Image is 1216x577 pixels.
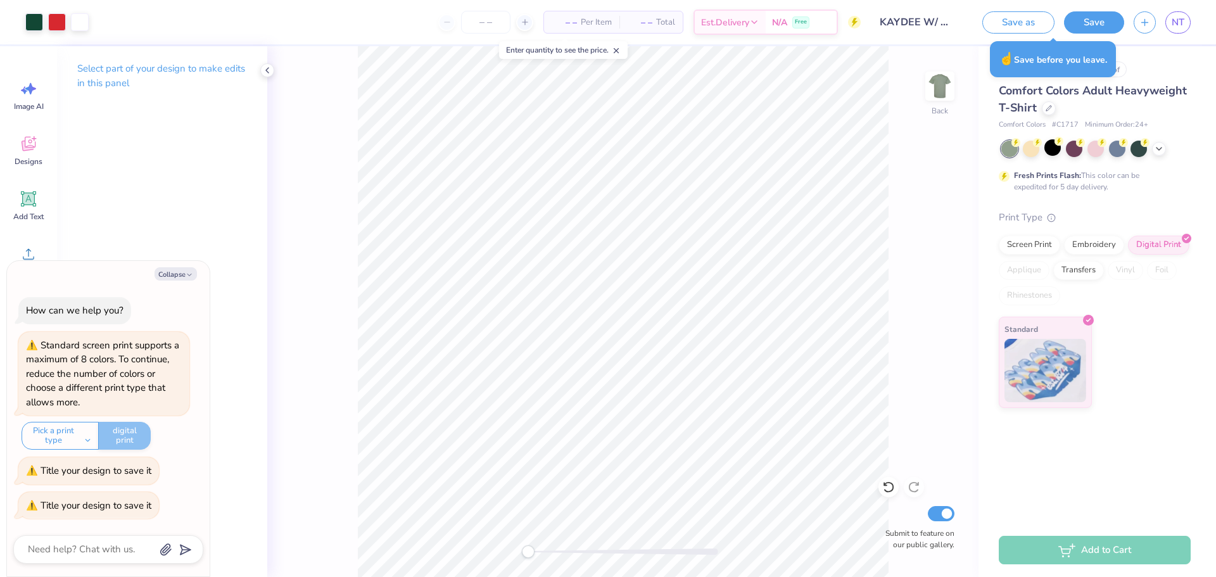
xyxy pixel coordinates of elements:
[878,528,954,550] label: Submit to feature on our public gallery.
[932,105,948,117] div: Back
[1064,236,1124,255] div: Embroidery
[1004,339,1086,402] img: Standard
[522,545,535,558] div: Accessibility label
[870,10,963,35] input: Untitled Design
[927,73,953,99] img: Back
[15,156,42,167] span: Designs
[41,499,151,512] div: Title your design to save it
[461,11,510,34] input: – –
[1053,261,1104,280] div: Transfers
[1147,261,1177,280] div: Foil
[1108,261,1143,280] div: Vinyl
[627,16,652,29] span: – –
[1052,120,1079,130] span: # C1717
[999,261,1049,280] div: Applique
[982,11,1054,34] button: Save as
[1172,15,1184,30] span: NT
[1014,170,1170,193] div: This color can be expedited for 5 day delivery.
[999,51,1014,67] span: ☝️
[656,16,675,29] span: Total
[701,16,749,29] span: Est. Delivery
[999,236,1060,255] div: Screen Print
[155,267,197,281] button: Collapse
[1165,11,1191,34] a: NT
[999,120,1046,130] span: Comfort Colors
[499,41,628,59] div: Enter quantity to see the price.
[795,18,807,27] span: Free
[1085,120,1148,130] span: Minimum Order: 24 +
[1064,11,1124,34] button: Save
[26,339,179,409] div: Standard screen print supports a maximum of 8 colors. To continue, reduce the number of colors or...
[1128,236,1189,255] div: Digital Print
[552,16,577,29] span: – –
[22,422,99,450] button: Pick a print type
[13,212,44,222] span: Add Text
[581,16,612,29] span: Per Item
[77,61,247,91] p: Select part of your design to make edits in this panel
[990,41,1116,77] div: Save before you leave.
[1004,322,1038,336] span: Standard
[1014,170,1081,181] strong: Fresh Prints Flash:
[26,304,123,317] div: How can we help you?
[999,286,1060,305] div: Rhinestones
[999,210,1191,225] div: Print Type
[14,101,44,111] span: Image AI
[41,464,151,477] div: Title your design to save it
[772,16,787,29] span: N/A
[999,83,1187,115] span: Comfort Colors Adult Heavyweight T-Shirt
